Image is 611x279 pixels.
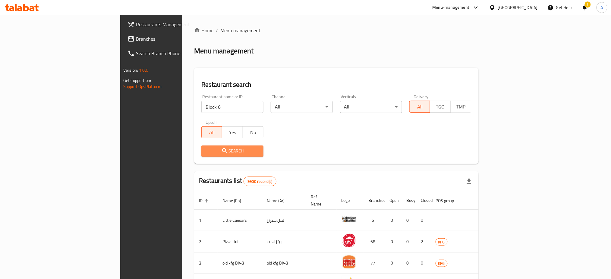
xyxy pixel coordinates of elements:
[337,191,364,210] th: Logo
[364,191,385,210] th: Branches
[416,210,431,231] td: 0
[271,101,333,113] div: All
[204,128,220,137] span: All
[342,254,357,269] img: old kfg BK-3
[342,233,357,248] img: Pizza Hut
[136,50,218,57] span: Search Branch Phone
[220,27,260,34] span: Menu management
[601,4,603,11] span: A
[385,210,402,231] td: 0
[123,17,222,32] a: Restaurants Management
[199,197,210,204] span: ID
[412,102,428,111] span: All
[139,66,148,74] span: 1.0.0
[136,35,218,42] span: Branches
[385,231,402,252] td: 0
[453,102,469,111] span: TMP
[416,252,431,274] td: 0
[414,95,429,99] label: Delivery
[262,210,306,231] td: ليتل سيزرز
[430,101,451,113] button: TGO
[199,176,276,186] h2: Restaurants list
[123,83,162,90] a: Support.OpsPlatform
[416,191,431,210] th: Closed
[385,252,402,274] td: 0
[436,260,447,267] span: KFG
[267,197,292,204] span: Name (Ar)
[218,252,262,274] td: old kfg BK-3
[218,231,262,252] td: Pizza Hut
[436,239,447,246] span: KFG
[194,46,254,56] h2: Menu management
[311,193,329,208] span: Ref. Name
[416,231,431,252] td: 2
[225,128,240,137] span: Yes
[433,4,470,11] div: Menu-management
[201,101,263,113] input: Search for restaurant name or ID..
[222,126,243,138] button: Yes
[364,252,385,274] td: 77
[402,210,416,231] td: 0
[244,177,276,186] div: Total records count
[206,120,217,124] label: Upsell
[136,21,218,28] span: Restaurants Management
[385,191,402,210] th: Open
[433,102,448,111] span: TGO
[201,146,263,157] button: Search
[451,101,471,113] button: TMP
[402,191,416,210] th: Busy
[498,4,538,11] div: [GEOGRAPHIC_DATA]
[245,128,261,137] span: No
[243,126,263,138] button: No
[402,252,416,274] td: 0
[201,126,222,138] button: All
[364,210,385,231] td: 6
[206,147,259,155] span: Search
[364,231,385,252] td: 68
[342,212,357,227] img: Little Caesars
[201,80,471,89] h2: Restaurant search
[262,231,306,252] td: بيتزا هت
[222,197,249,204] span: Name (En)
[262,252,306,274] td: old kfg BK-3
[462,174,476,189] div: Export file
[218,210,262,231] td: Little Caesars
[409,101,430,113] button: All
[244,179,276,184] span: 9900 record(s)
[340,101,402,113] div: All
[402,231,416,252] td: 0
[436,197,462,204] span: POS group
[123,32,222,46] a: Branches
[123,46,222,61] a: Search Branch Phone
[123,66,138,74] span: Version:
[123,77,151,84] span: Get support on:
[194,27,479,34] nav: breadcrumb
